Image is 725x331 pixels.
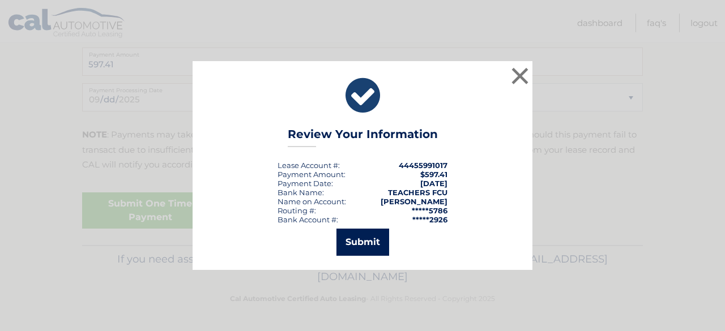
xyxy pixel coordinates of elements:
[399,161,447,170] strong: 44455991017
[420,170,447,179] span: $597.41
[420,179,447,188] span: [DATE]
[278,197,346,206] div: Name on Account:
[381,197,447,206] strong: [PERSON_NAME]
[278,188,324,197] div: Bank Name:
[509,65,531,87] button: ×
[388,188,447,197] strong: TEACHERS FCU
[278,170,346,179] div: Payment Amount:
[278,215,338,224] div: Bank Account #:
[278,206,316,215] div: Routing #:
[278,179,331,188] span: Payment Date
[278,161,340,170] div: Lease Account #:
[278,179,333,188] div: :
[336,229,389,256] button: Submit
[288,127,438,147] h3: Review Your Information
